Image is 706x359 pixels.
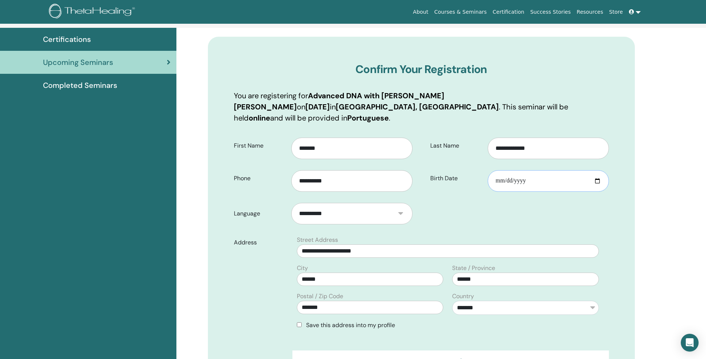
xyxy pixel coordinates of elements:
span: Certifications [43,34,91,45]
span: Completed Seminars [43,80,117,91]
div: Open Intercom Messenger [681,334,699,352]
label: Last Name [425,139,488,153]
label: City [297,264,308,273]
label: Country [452,292,474,301]
b: [GEOGRAPHIC_DATA], [GEOGRAPHIC_DATA] [336,102,499,112]
a: Courses & Seminars [431,5,490,19]
img: logo.png [49,4,137,20]
b: Portuguese [347,113,389,123]
span: Save this address into my profile [306,321,395,329]
label: Postal / Zip Code [297,292,343,301]
p: You are registering for on in . This seminar will be held and will be provided in . [234,90,609,123]
label: Address [228,236,293,250]
label: First Name [228,139,292,153]
label: Street Address [297,236,338,244]
a: Success Stories [527,5,574,19]
h3: Confirm Your Registration [234,63,609,76]
label: Language [228,207,292,221]
b: [DATE] [305,102,330,112]
b: online [249,113,270,123]
label: State / Province [452,264,495,273]
a: Certification [490,5,527,19]
a: About [410,5,431,19]
b: Advanced DNA with [PERSON_NAME] [PERSON_NAME] [234,91,444,112]
a: Store [606,5,626,19]
label: Phone [228,171,292,185]
span: Upcoming Seminars [43,57,113,68]
a: Resources [574,5,606,19]
label: Birth Date [425,171,488,185]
